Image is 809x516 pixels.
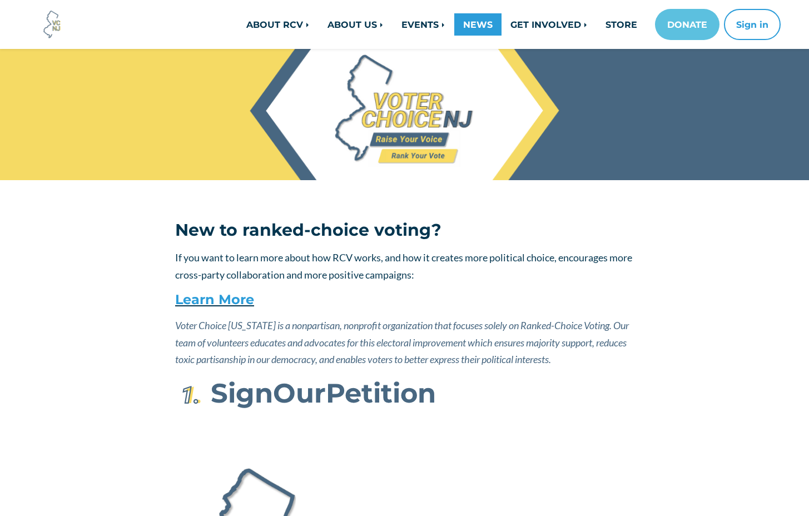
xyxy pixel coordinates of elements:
[273,376,326,409] span: Our
[175,249,634,283] p: If you want to learn more about how RCV works, and how it creates more political choice, encourag...
[454,13,502,36] a: NEWS
[237,13,319,36] a: ABOUT RCV
[502,13,597,36] a: GET INVOLVED
[393,13,454,36] a: EVENTS
[175,220,634,240] h3: New to ranked-choice voting?
[655,9,719,40] a: DONATE
[597,13,646,36] a: STORE
[724,9,781,40] button: Sign in or sign up
[167,9,781,40] nav: Main navigation
[319,13,393,36] a: ABOUT US
[175,381,203,409] img: First
[211,376,436,409] strong: Sign Petition
[175,291,254,307] a: Learn More
[175,319,629,365] em: Voter Choice [US_STATE] is a nonpartisan, nonprofit organization that focuses solely on Ranked-Ch...
[37,9,67,39] img: Voter Choice NJ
